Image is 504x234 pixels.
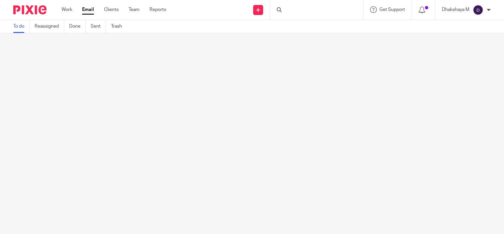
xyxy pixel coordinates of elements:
a: Email [82,6,94,13]
a: Trash [111,20,127,33]
a: Done [69,20,86,33]
a: Reports [150,6,166,13]
a: Work [61,6,72,13]
a: Clients [104,6,119,13]
a: To do [13,20,30,33]
p: Dhakshaya M [442,6,469,13]
span: Get Support [379,7,405,12]
a: Sent [91,20,106,33]
a: Reassigned [35,20,64,33]
a: Team [129,6,140,13]
img: Pixie [13,5,47,14]
img: svg%3E [473,5,483,15]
